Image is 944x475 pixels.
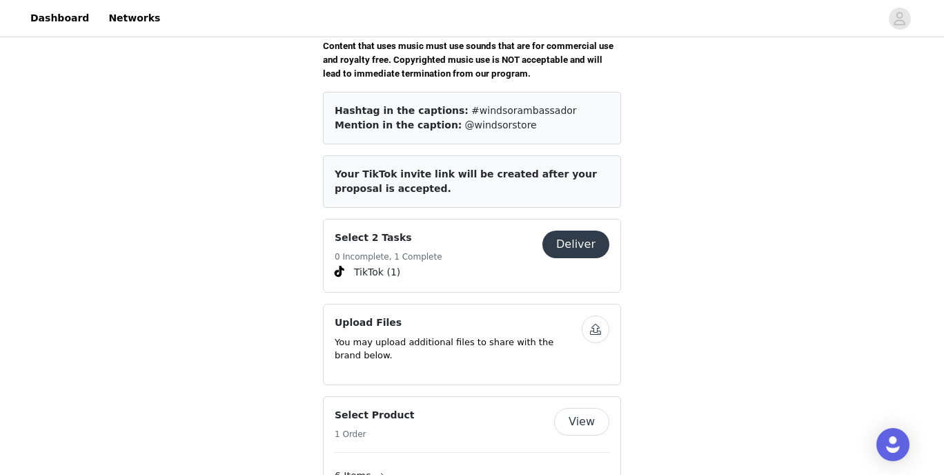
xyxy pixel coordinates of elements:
a: Dashboard [22,3,97,34]
div: avatar [893,8,906,30]
h4: Upload Files [335,316,582,330]
p: You may upload additional files to share with the brand below. [335,336,582,362]
h5: 0 Incomplete, 1 Complete [335,251,442,263]
span: Hashtag in the captions: [335,105,469,116]
button: Deliver [542,231,609,258]
span: TikTok (1) [354,265,400,280]
div: Open Intercom Messenger [876,428,909,461]
button: View [554,408,609,436]
span: #windsorambassador [471,105,577,116]
div: Select 2 Tasks [323,219,621,293]
span: Content that uses music must use sounds that are for commercial use and royalty free. Copyrighted... [323,41,616,79]
span: @windsorstore [465,119,537,130]
h5: 1 Order [335,428,415,440]
h4: Select Product [335,408,415,423]
a: Networks [100,3,168,34]
span: Mention in the caption: [335,119,462,130]
h4: Select 2 Tasks [335,231,442,245]
span: Your TikTok invite link will be created after your proposal is accepted. [335,168,597,194]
